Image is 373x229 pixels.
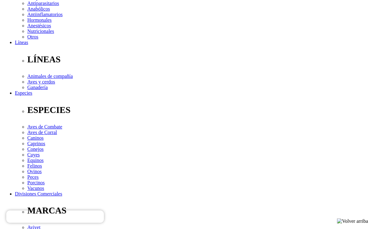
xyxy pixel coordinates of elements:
p: ESPECIES [27,105,371,115]
p: MARCAS [27,205,371,216]
a: Equinos [27,158,43,163]
a: Porcinos [27,180,45,185]
a: Antiinflamatorios [27,12,63,17]
a: Antiparasitarios [27,1,59,6]
a: Felinos [27,163,42,168]
a: Animales de compañía [27,74,73,79]
img: Volver arriba [337,218,368,224]
a: Ovinos [27,169,42,174]
a: Nutricionales [27,29,54,34]
a: Peces [27,174,38,180]
a: Aves y cerdos [27,79,55,84]
a: Aves de Combate [27,124,62,129]
a: Especies [15,90,32,96]
a: Caninos [27,135,43,141]
a: Líneas [15,40,28,45]
iframe: Brevo live chat [6,210,104,223]
a: Vacunos [27,186,44,191]
a: Otros [27,34,38,39]
a: Aves de Corral [27,130,57,135]
a: Caprinos [27,141,45,146]
a: Cuyes [27,152,40,157]
a: Anabólicos [27,6,50,11]
a: Hormonales [27,17,52,23]
a: Ganadería [27,85,48,90]
p: LÍNEAS [27,54,371,65]
a: Conejos [27,146,43,152]
a: Divisiones Comerciales [15,191,62,196]
a: Anestésicos [27,23,51,28]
